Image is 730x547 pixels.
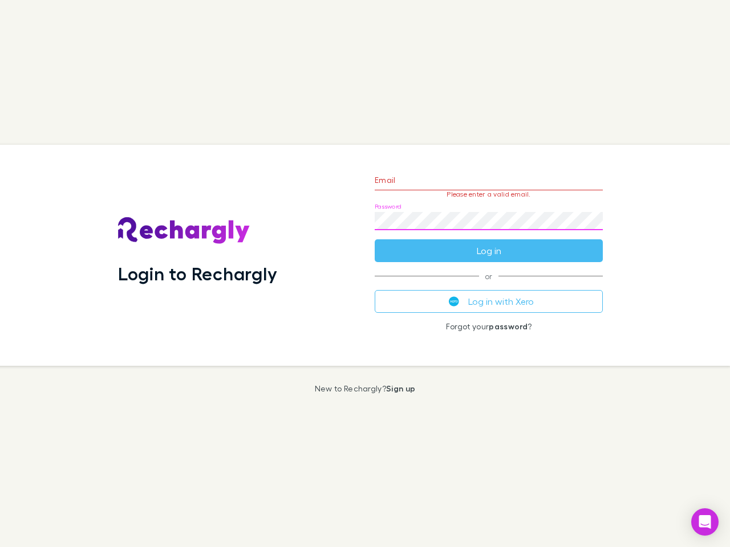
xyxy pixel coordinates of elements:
[118,217,250,244] img: Rechargly's Logo
[691,508,719,536] div: Open Intercom Messenger
[118,263,277,284] h1: Login to Rechargly
[375,322,603,331] p: Forgot your ?
[315,384,416,393] p: New to Rechargly?
[386,383,415,393] a: Sign up
[375,190,603,198] p: Please enter a valid email.
[375,239,603,262] button: Log in
[375,202,401,211] label: Password
[489,321,528,331] a: password
[375,276,603,276] span: or
[375,290,603,313] button: Log in with Xero
[449,296,459,307] img: Xero's logo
